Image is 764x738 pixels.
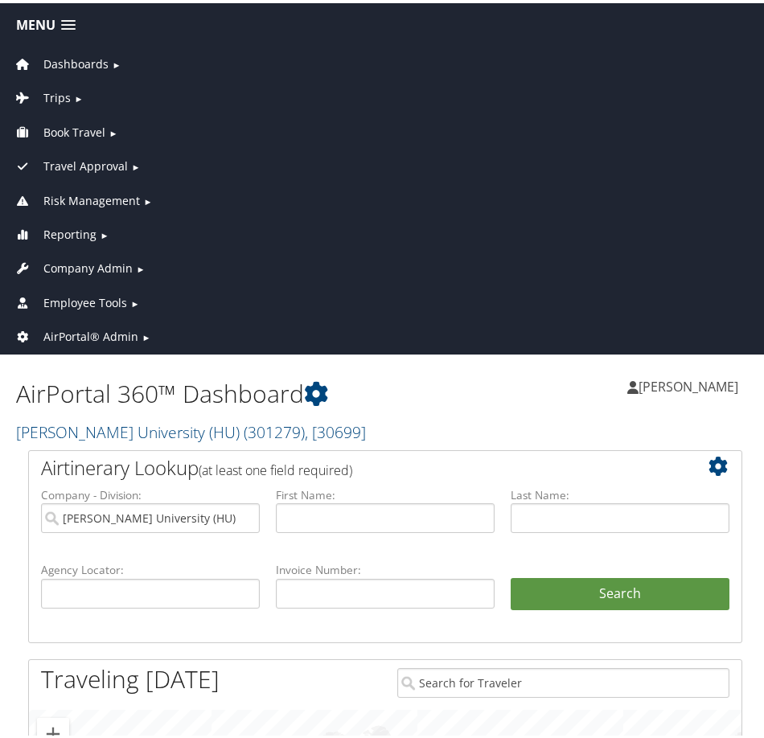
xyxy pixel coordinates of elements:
[397,665,729,695] input: Search for Traveler
[16,418,366,440] a: [PERSON_NAME] University (HU)
[142,328,150,340] span: ►
[143,192,152,204] span: ►
[12,155,128,170] a: Travel Approval
[41,659,220,693] h1: Traveling [DATE]
[12,223,97,239] a: Reporting
[43,256,133,274] span: Company Admin
[131,158,140,170] span: ►
[12,257,133,273] a: Company Admin
[12,190,140,205] a: Risk Management
[43,52,109,70] span: Dashboards
[43,325,138,342] span: AirPortal® Admin
[627,359,754,408] a: [PERSON_NAME]
[199,458,352,476] span: (at least one field required)
[511,575,729,607] button: Search
[12,326,138,341] a: AirPortal® Admin
[276,484,495,500] label: First Name:
[8,9,84,35] a: Menu
[12,292,127,307] a: Employee Tools
[305,418,366,440] span: , [ 30699 ]
[100,226,109,238] span: ►
[12,121,105,137] a: Book Travel
[112,55,121,68] span: ►
[43,189,140,207] span: Risk Management
[16,374,385,408] h1: AirPortal 360™ Dashboard
[639,375,738,392] span: [PERSON_NAME]
[43,291,127,309] span: Employee Tools
[109,124,117,136] span: ►
[244,418,305,440] span: ( 301279 )
[136,260,145,272] span: ►
[43,86,71,104] span: Trips
[12,87,71,102] a: Trips
[74,89,83,101] span: ►
[41,484,260,500] label: Company - Division:
[43,154,128,172] span: Travel Approval
[41,559,260,575] label: Agency Locator:
[276,559,495,575] label: Invoice Number:
[511,484,729,500] label: Last Name:
[12,53,109,68] a: Dashboards
[41,451,670,478] h2: Airtinerary Lookup
[43,121,105,138] span: Book Travel
[130,294,139,306] span: ►
[16,14,55,30] span: Menu
[43,223,97,240] span: Reporting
